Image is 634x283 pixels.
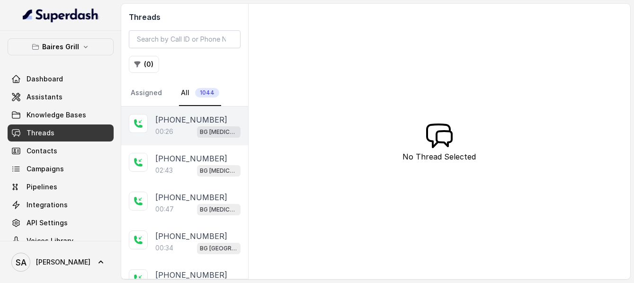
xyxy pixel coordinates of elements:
[155,230,227,242] p: [PHONE_NUMBER]
[155,153,227,164] p: [PHONE_NUMBER]
[155,166,173,175] p: 02:43
[27,200,68,210] span: Integrations
[155,243,173,253] p: 00:34
[8,196,114,213] a: Integrations
[155,192,227,203] p: [PHONE_NUMBER]
[8,88,114,106] a: Assistants
[402,151,476,162] p: No Thread Selected
[179,80,221,106] a: All1044
[129,11,241,23] h2: Threads
[129,56,159,73] button: (0)
[8,160,114,177] a: Campaigns
[200,244,238,253] p: BG [GEOGRAPHIC_DATA]
[129,80,241,106] nav: Tabs
[27,146,57,156] span: Contacts
[155,114,227,125] p: [PHONE_NUMBER]
[155,269,227,281] p: [PHONE_NUMBER]
[8,38,114,55] button: Baires Grill
[8,106,114,124] a: Knowledge Bases
[16,257,27,267] text: SA
[8,178,114,195] a: Pipelines
[27,218,68,228] span: API Settings
[8,214,114,231] a: API Settings
[200,127,238,137] p: BG [MEDICAL_DATA]
[8,142,114,159] a: Contacts
[195,88,219,97] span: 1044
[27,164,64,174] span: Campaigns
[23,8,99,23] img: light.svg
[155,127,173,136] p: 00:26
[27,92,63,102] span: Assistants
[27,74,63,84] span: Dashboard
[8,124,114,141] a: Threads
[129,80,164,106] a: Assigned
[8,249,114,275] a: [PERSON_NAME]
[42,41,79,53] p: Baires Grill
[27,236,73,246] span: Voices Library
[155,204,174,214] p: 00:47
[27,128,54,138] span: Threads
[36,257,90,267] span: [PERSON_NAME]
[129,30,241,48] input: Search by Call ID or Phone Number
[8,71,114,88] a: Dashboard
[27,182,57,192] span: Pipelines
[200,205,238,214] p: BG [MEDICAL_DATA]
[8,232,114,249] a: Voices Library
[27,110,86,120] span: Knowledge Bases
[200,166,238,176] p: BG [MEDICAL_DATA]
